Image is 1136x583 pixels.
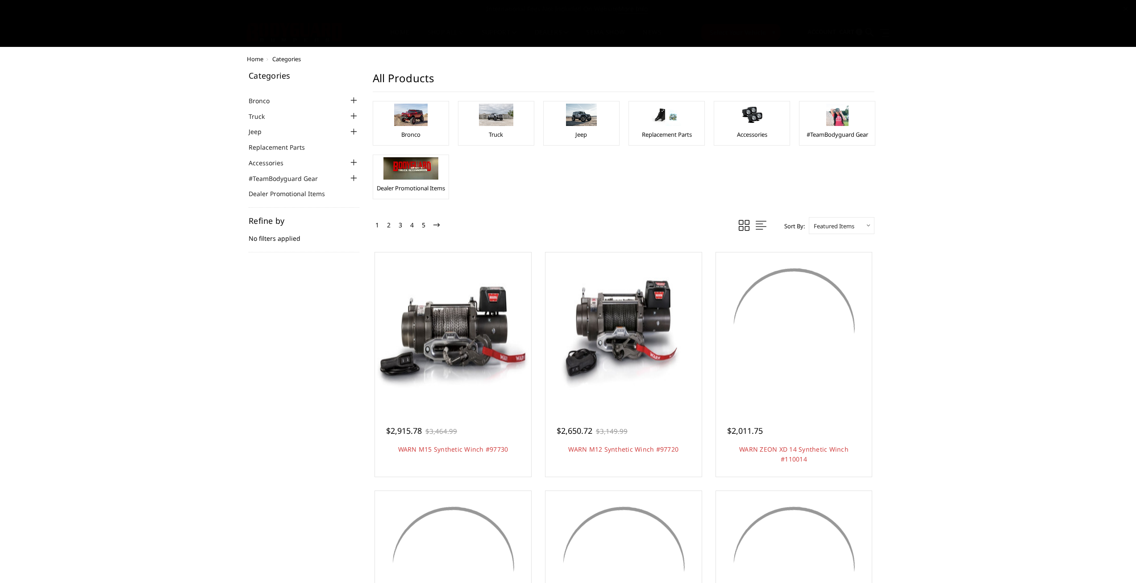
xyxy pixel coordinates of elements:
[249,143,316,152] a: Replacement Parts
[247,55,263,63] a: Home
[807,20,836,44] a: Account
[390,29,409,46] a: Home
[249,71,359,80] h5: Categories
[249,217,359,252] div: No filters applied
[425,427,457,436] span: $3,464.99
[643,29,661,46] a: News
[401,130,420,138] a: Bronco
[548,255,699,407] a: WARN M12 Synthetic Winch #97720 WARN M12 Synthetic Winch #97720
[807,130,868,138] a: #TeamBodyguard Gear
[398,445,508,453] a: WARN M15 Synthetic Winch #97730
[249,127,273,136] a: Jeep
[373,220,381,231] a: 1
[839,20,862,44] a: Cart 0
[618,4,648,13] a: More Info
[385,220,393,231] a: 2
[386,425,422,436] span: $2,915.78
[642,130,692,138] a: Replacement Parts
[535,29,569,46] a: Dealers
[739,445,849,463] a: WARN ZEON XD 14 Synthetic Winch #110014
[249,112,276,121] a: Truck
[249,189,336,198] a: Dealer Promotional Items
[489,130,503,138] a: Truck
[718,255,870,407] a: WARN ZEON XD 14 Synthetic Winch #110014 WARN ZEON XD 14 Synthetic Winch #110014
[701,24,780,40] button: Select Your Vehicle
[737,130,767,138] a: Accessories
[247,23,343,42] img: BODYGUARD BUMPERS
[428,29,464,46] a: shop all
[373,71,874,92] h1: All Products
[710,28,766,37] span: Select Your Vehicle
[807,28,836,36] span: Account
[557,425,592,436] span: $2,650.72
[420,220,428,231] a: 5
[249,174,329,183] a: #TeamBodyguard Gear
[575,130,587,138] a: Jeep
[377,255,529,407] a: WARN M15 Synthetic Winch #97730 WARN M15 Synthetic Winch #97730
[249,96,281,105] a: Bronco
[272,55,301,63] span: Categories
[856,29,862,35] span: 0
[482,29,517,46] a: Support
[779,219,805,233] label: Sort By:
[249,158,295,168] a: Accessories
[377,184,445,192] a: Dealer Promotional Items
[772,27,775,37] span: ▾
[396,220,404,231] a: 3
[586,29,625,46] a: SEMA Show
[408,220,416,231] a: 4
[568,445,678,453] a: WARN M12 Synthetic Winch #97720
[596,427,628,436] span: $3,149.99
[249,217,359,225] h5: Refine by
[727,425,763,436] span: $2,011.75
[839,28,854,36] span: Cart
